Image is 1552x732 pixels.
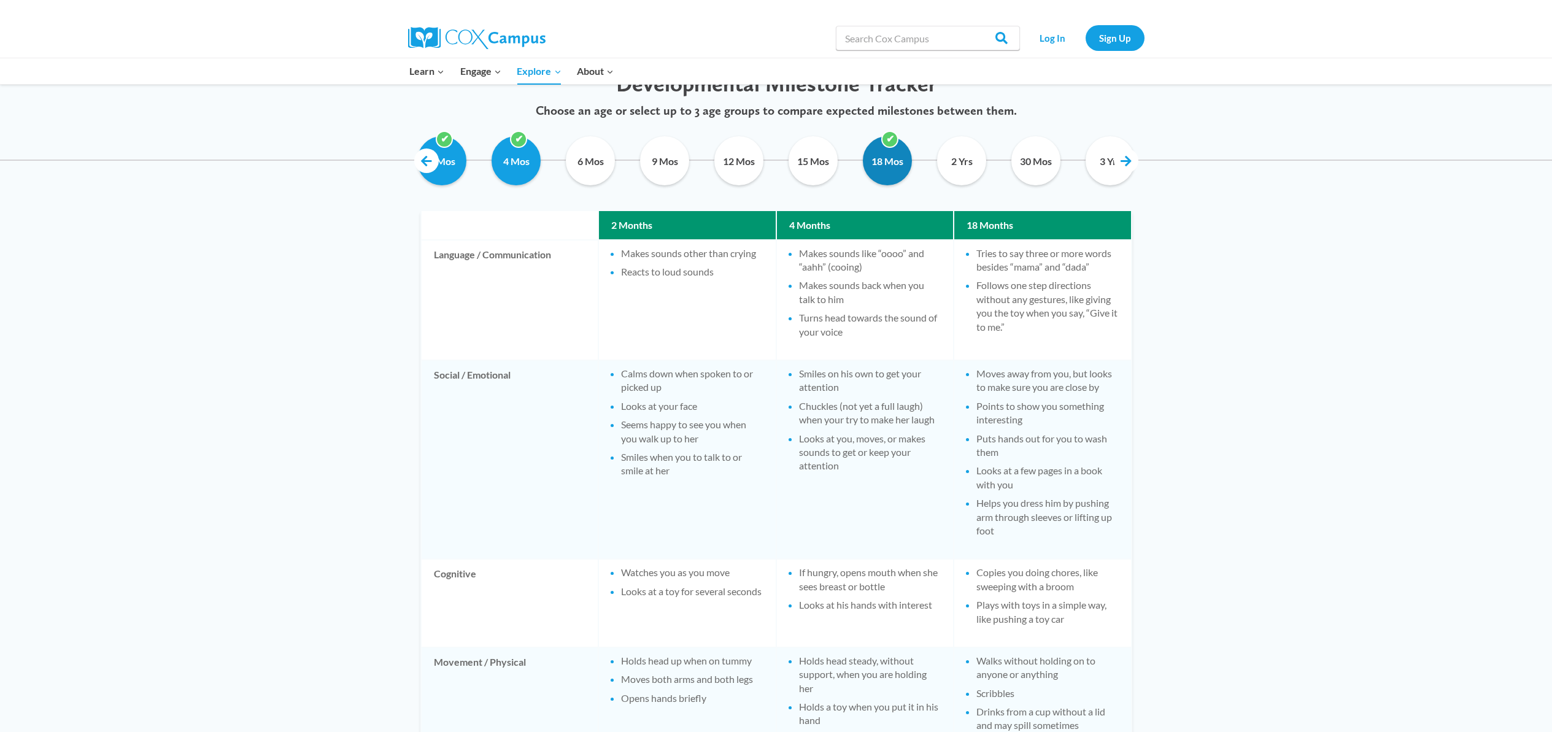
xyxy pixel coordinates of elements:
li: Moves away from you, but looks to make sure you are close by [976,367,1119,395]
li: Points to show you something interesting [976,399,1119,427]
li: Opens hands briefly [621,692,763,705]
li: Helps you dress him by pushing arm through sleeves or lifting up foot [976,496,1119,537]
p: Choose an age or select up to 3 age groups to compare expected milestones between them. [405,103,1148,118]
li: Smiles when you to talk to or smile at her [621,450,763,478]
input: Search Cox Campus [836,26,1020,50]
button: Child menu of Explore [509,58,569,84]
li: Holds head up when on tummy [621,654,763,668]
th: 2 Months [599,211,776,239]
li: Calms down when spoken to or picked up [621,367,763,395]
li: Looks at your face [621,399,763,413]
li: Moves both arms and both legs [621,672,763,686]
li: Puts hands out for you to wash them [976,432,1119,460]
nav: Secondary Navigation [1026,25,1145,50]
button: Child menu of Engage [452,58,509,84]
td: Social / Emotional [422,361,598,558]
li: Holds a toy when you put it in his hand [799,700,941,728]
button: Child menu of About [569,58,622,84]
li: Turns head towards the sound of your voice [799,311,941,339]
li: Watches you as you move [621,566,763,579]
li: Holds head steady, without support, when you are holding her [799,654,941,695]
li: If hungry, opens mouth when she sees breast or bottle [799,566,941,593]
li: Looks at you, moves, or makes sounds to get or keep your attention [799,432,941,473]
li: Follows one step directions without any gestures, like giving you the toy when you say, “Give it ... [976,279,1119,334]
li: Smiles on his own to get your attention [799,367,941,395]
li: Seems happy to see you when you walk up to her [621,418,763,445]
li: Reacts to loud sounds [621,265,763,279]
li: Makes sounds like “oooo” and “aahh” (cooing) [799,247,941,274]
nav: Primary Navigation [402,58,622,84]
li: Looks at a few pages in a book with you [976,464,1119,491]
li: Makes sounds other than crying [621,247,763,260]
span: Developmental Milestone Tracker [616,71,936,97]
button: Child menu of Learn [402,58,453,84]
th: 18 Months [954,211,1131,239]
li: Looks at a toy for several seconds [621,585,763,598]
th: 4 Months [777,211,954,239]
li: Chuckles (not yet a full laugh) when your try to make her laugh [799,399,941,427]
td: Language / Communication [422,241,598,360]
li: Walks without holding on to anyone or anything [976,654,1119,682]
li: Tries to say three or more words besides “mama” and “dada” [976,247,1119,274]
li: Plays with toys in a simple way, like pushing a toy car [976,598,1119,626]
a: Log In [1026,25,1079,50]
a: Sign Up [1086,25,1145,50]
li: Makes sounds back when you talk to him [799,279,941,306]
td: Cognitive [422,560,598,647]
img: Cox Campus [408,27,546,49]
li: Scribbles [976,687,1119,700]
li: Looks at his hands with interest [799,598,941,612]
li: Copies you doing chores, like sweeping with a broom [976,566,1119,593]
